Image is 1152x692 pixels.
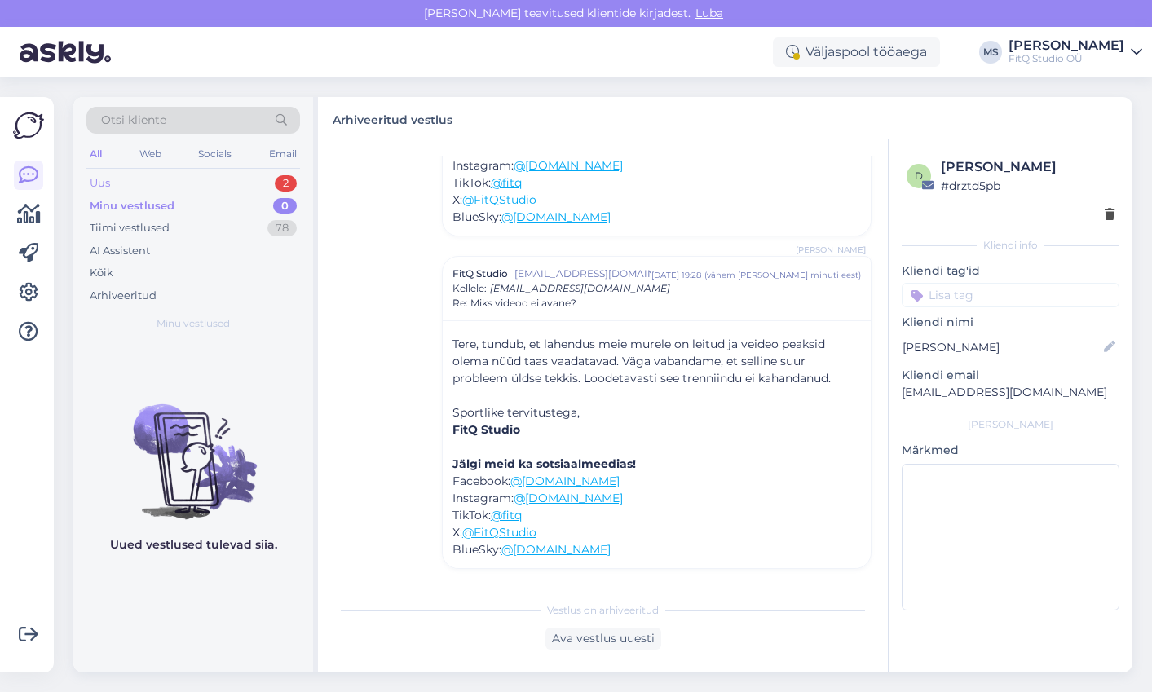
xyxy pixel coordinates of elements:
[90,175,110,192] div: Uus
[514,267,651,281] span: [EMAIL_ADDRESS][DOMAIN_NAME]
[452,192,462,207] span: X:
[941,177,1114,195] div: # drztd5pb
[275,175,297,192] div: 2
[90,265,113,281] div: Kõik
[157,316,230,331] span: Minu vestlused
[90,198,174,214] div: Minu vestlused
[691,6,728,20] span: Luba
[452,491,514,505] span: Instagram:
[452,422,520,437] strong: FitQ Studio
[90,288,157,304] div: Arhiveeritud
[1009,52,1124,65] div: FitQ Studio OÜ
[491,175,522,190] a: @fitq
[101,112,166,129] span: Otsi kliente
[452,508,491,522] span: TikTok:
[902,283,1119,307] input: Lisa tag
[462,192,536,207] a: @FitQStudio
[90,220,170,236] div: Tiimi vestlused
[267,220,297,236] div: 78
[452,267,508,281] span: FitQ Studio
[452,158,514,173] span: Instagram:
[452,209,501,224] span: BlueSky:
[545,628,661,650] div: Ava vestlus uuesti
[902,262,1119,280] p: Kliendi tag'id
[902,417,1119,432] div: [PERSON_NAME]
[452,296,576,311] span: Re: Miks videod ei avane?
[979,41,1002,64] div: MS
[547,603,659,618] span: Vestlus on arhiveeritud
[452,542,501,557] span: BlueSky:
[490,282,670,294] span: [EMAIL_ADDRESS][DOMAIN_NAME]
[510,474,620,488] a: @[DOMAIN_NAME]
[704,269,861,281] div: ( vähem [PERSON_NAME] minuti eest )
[915,170,923,182] span: d
[136,143,165,165] div: Web
[452,456,636,471] strong: Jälgi meid ka sotsiaalmeedias!
[86,143,105,165] div: All
[73,375,313,522] img: No chats
[651,269,701,281] div: [DATE] 19:28
[902,367,1119,384] p: Kliendi email
[514,158,623,173] a: @[DOMAIN_NAME]
[452,525,462,540] span: X:
[902,314,1119,331] p: Kliendi nimi
[902,238,1119,253] div: Kliendi info
[110,536,277,553] p: Uued vestlused tulevad siia.
[902,384,1119,401] p: [EMAIL_ADDRESS][DOMAIN_NAME]
[1009,39,1142,65] a: [PERSON_NAME]FitQ Studio OÜ
[796,244,866,256] span: [PERSON_NAME]
[266,143,300,165] div: Email
[452,175,491,190] span: TikTok:
[90,243,150,259] div: AI Assistent
[491,508,522,522] a: @fitq
[501,542,611,557] a: @[DOMAIN_NAME]
[452,405,580,420] span: Sportlike tervitustega,
[941,157,1114,177] div: [PERSON_NAME]
[452,337,831,386] span: Tere, tundub, et lahendus meie murele on leitud ja veideo peaksid olema nüüd taas vaadatavad. Väg...
[514,491,623,505] a: @[DOMAIN_NAME]
[902,442,1119,459] p: Märkmed
[501,209,611,224] a: @[DOMAIN_NAME]
[333,107,452,129] label: Arhiveeritud vestlus
[13,110,44,141] img: Askly Logo
[1009,39,1124,52] div: [PERSON_NAME]
[273,198,297,214] div: 0
[903,338,1101,356] input: Lisa nimi
[773,37,940,67] div: Väljaspool tööaega
[452,282,487,294] span: Kellele :
[462,525,536,540] a: @FitQStudio
[452,474,510,488] span: Facebook:
[195,143,235,165] div: Socials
